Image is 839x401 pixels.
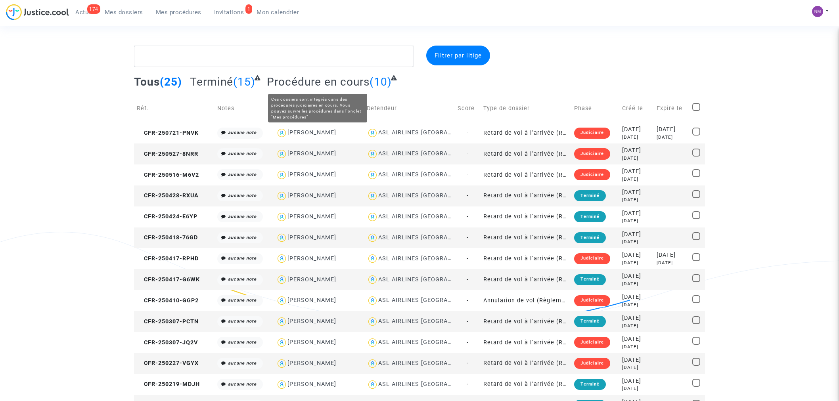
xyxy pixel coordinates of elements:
[287,150,336,157] div: [PERSON_NAME]
[481,185,571,206] td: Retard de vol à l'arrivée (Règlement CE n°261/2004)
[455,94,481,122] td: Score
[287,339,336,346] div: [PERSON_NAME]
[378,297,482,304] div: ASL AIRLINES [GEOGRAPHIC_DATA]
[622,377,651,386] div: [DATE]
[619,94,654,122] td: Créé le
[276,169,287,181] img: icon-user.svg
[267,75,370,88] span: Procédure en cours
[287,276,336,283] div: [PERSON_NAME]
[367,253,378,264] img: icon-user.svg
[467,255,469,262] span: -
[622,302,651,308] div: [DATE]
[228,277,257,282] i: aucune note
[228,235,257,240] i: aucune note
[287,318,336,325] div: [PERSON_NAME]
[481,353,571,374] td: Retard de vol à l'arrivée (Règlement CE n°261/2004)
[228,340,257,345] i: aucune note
[228,382,257,387] i: aucune note
[574,232,606,243] div: Terminé
[228,193,257,198] i: aucune note
[467,192,469,199] span: -
[273,94,364,122] td: Demandeur
[574,169,610,180] div: Judiciaire
[137,234,198,241] span: CFR-250418-76GD
[215,94,273,122] td: Notes
[622,260,651,266] div: [DATE]
[69,6,98,18] a: 174Actus
[574,295,610,306] div: Judiciaire
[574,337,610,348] div: Judiciaire
[481,206,571,227] td: Retard de vol à l'arrivée (Règlement CE n°261/2004)
[228,151,257,156] i: aucune note
[481,248,571,269] td: Retard de vol à l'arrivée (Règlement CE n°261/2004)
[467,130,469,136] span: -
[467,234,469,241] span: -
[233,75,255,88] span: (15)
[574,211,606,222] div: Terminé
[287,171,336,178] div: [PERSON_NAME]
[654,94,690,122] td: Expire le
[622,197,651,203] div: [DATE]
[481,374,571,395] td: Retard de vol à l'arrivée (Règlement CE n°261/2004)
[137,192,199,199] span: CFR-250428-RXUA
[622,230,651,239] div: [DATE]
[622,146,651,155] div: [DATE]
[134,75,160,88] span: Tous
[6,4,69,20] img: jc-logo.svg
[378,255,482,262] div: ASL AIRLINES [GEOGRAPHIC_DATA]
[287,381,336,388] div: [PERSON_NAME]
[367,127,378,139] img: icon-user.svg
[367,169,378,181] img: icon-user.svg
[481,227,571,248] td: Retard de vol à l'arrivée (Règlement CE n°261/2004)
[190,75,233,88] span: Terminé
[622,272,651,281] div: [DATE]
[481,290,571,311] td: Annulation de vol (Règlement CE n°261/2004)
[657,134,687,141] div: [DATE]
[137,255,199,262] span: CFR-250417-RPHD
[622,167,651,176] div: [DATE]
[208,6,251,18] a: 1Invitations
[367,379,378,390] img: icon-user.svg
[481,332,571,353] td: Retard de vol à l'arrivée (Règlement CE n°261/2004)
[378,171,482,178] div: ASL AIRLINES [GEOGRAPHIC_DATA]
[228,319,257,324] i: aucune note
[276,190,287,202] img: icon-user.svg
[378,213,482,220] div: ASL AIRLINES [GEOGRAPHIC_DATA]
[622,218,651,224] div: [DATE]
[622,251,651,260] div: [DATE]
[622,314,651,323] div: [DATE]
[378,129,482,136] div: ASL AIRLINES [GEOGRAPHIC_DATA]
[378,360,482,367] div: ASL AIRLINES [GEOGRAPHIC_DATA]
[467,151,469,157] span: -
[622,385,651,392] div: [DATE]
[622,125,651,134] div: [DATE]
[137,297,199,304] span: CFR-250410-GGP2
[622,209,651,218] div: [DATE]
[287,213,336,220] div: [PERSON_NAME]
[571,94,619,122] td: Phase
[276,379,287,390] img: icon-user.svg
[214,9,244,16] span: Invitations
[276,253,287,264] img: icon-user.svg
[574,316,606,327] div: Terminé
[156,9,201,16] span: Mes procédures
[134,94,215,122] td: Réf.
[245,4,253,14] div: 1
[367,232,378,244] img: icon-user.svg
[276,274,287,285] img: icon-user.svg
[137,213,197,220] span: CFR-250424-E6YP
[378,150,482,157] div: ASL AIRLINES [GEOGRAPHIC_DATA]
[98,6,149,18] a: Mes dossiers
[228,172,257,177] i: aucune note
[276,127,287,139] img: icon-user.svg
[287,129,336,136] div: [PERSON_NAME]
[378,339,482,346] div: ASL AIRLINES [GEOGRAPHIC_DATA]
[622,356,651,365] div: [DATE]
[467,172,469,178] span: -
[276,358,287,369] img: icon-user.svg
[160,75,182,88] span: (25)
[276,211,287,223] img: icon-user.svg
[287,360,336,367] div: [PERSON_NAME]
[467,297,469,304] span: -
[367,274,378,285] img: icon-user.svg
